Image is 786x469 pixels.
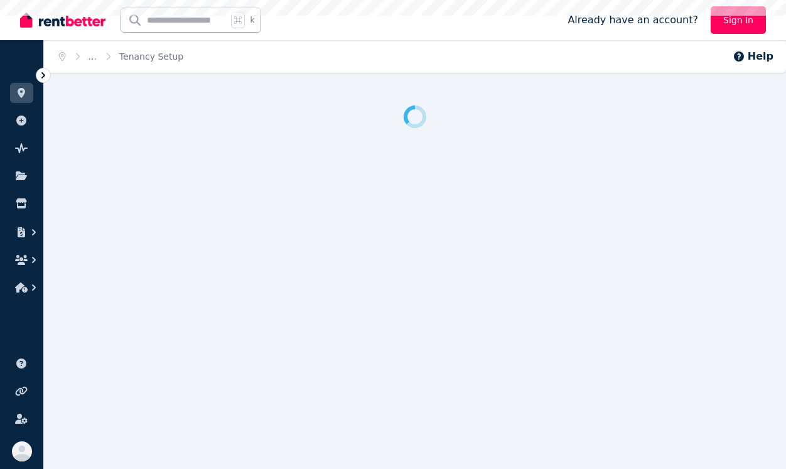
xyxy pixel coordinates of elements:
[568,13,698,28] span: Already have an account?
[20,11,105,30] img: RentBetter
[250,15,254,25] span: k
[711,6,766,34] a: Sign In
[733,49,773,64] button: Help
[44,40,198,73] nav: Breadcrumb
[89,51,97,62] a: ...
[119,50,183,63] span: Tenancy Setup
